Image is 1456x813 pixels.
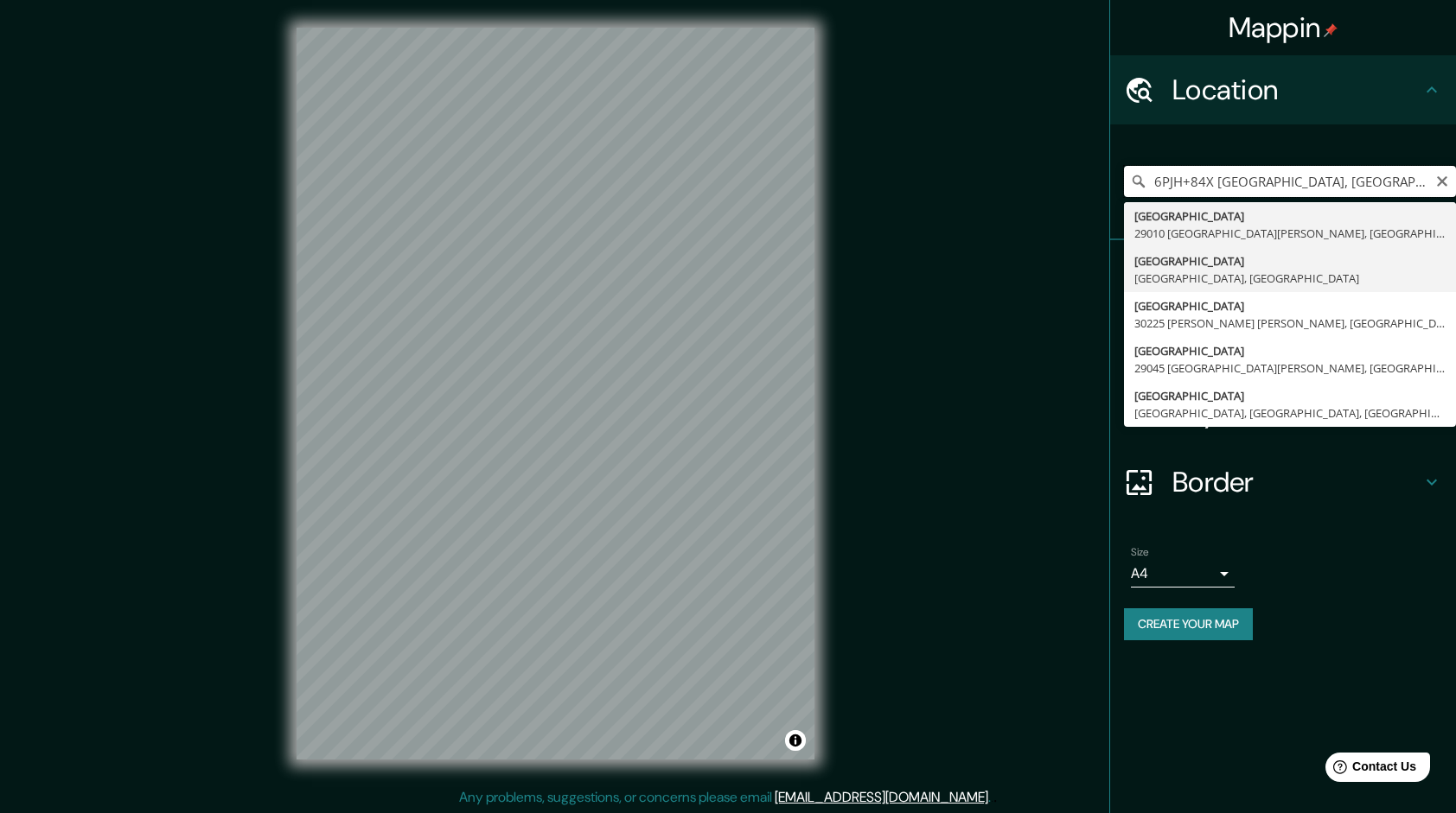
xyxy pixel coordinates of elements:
[1172,396,1421,430] h4: Layout
[1134,314,1446,332] div: 30225 [PERSON_NAME] [PERSON_NAME], [GEOGRAPHIC_DATA], [GEOGRAPHIC_DATA]
[1172,73,1421,107] h4: Location
[1134,297,1446,314] div: [GEOGRAPHIC_DATA]
[1131,560,1235,588] div: A4
[1110,55,1456,124] div: Location
[297,28,814,759] canvas: Map
[991,787,993,808] div: .
[1110,378,1456,448] div: Layout
[1134,252,1446,270] div: [GEOGRAPHIC_DATA]
[1131,545,1149,560] label: Size
[1134,387,1446,404] div: [GEOGRAPHIC_DATA]
[1134,342,1446,359] div: [GEOGRAPHIC_DATA]
[1134,207,1446,225] div: [GEOGRAPHIC_DATA]
[1124,608,1253,640] button: Create your map
[1302,746,1437,794] iframe: Help widget launcher
[1134,225,1446,242] div: 29010 [GEOGRAPHIC_DATA][PERSON_NAME], [GEOGRAPHIC_DATA], [GEOGRAPHIC_DATA]
[1172,465,1421,499] h4: Border
[1110,448,1456,517] div: Border
[1324,23,1338,37] img: pin-icon.png
[459,787,991,808] p: Any problems, suggestions, or concerns please email .
[1229,10,1338,45] h4: Mappin
[775,788,988,806] a: [EMAIL_ADDRESS][DOMAIN_NAME]
[1110,240,1456,309] div: Pins
[1134,404,1446,422] div: [GEOGRAPHIC_DATA], [GEOGRAPHIC_DATA], [GEOGRAPHIC_DATA]
[1124,166,1456,197] input: Pick your city or area
[1435,172,1449,188] button: Clear
[1134,359,1446,377] div: 29045 [GEOGRAPHIC_DATA][PERSON_NAME], [GEOGRAPHIC_DATA], [GEOGRAPHIC_DATA]
[785,730,806,751] button: Toggle attribution
[1110,309,1456,378] div: Style
[993,787,997,808] div: .
[1134,270,1446,287] div: [GEOGRAPHIC_DATA], [GEOGRAPHIC_DATA]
